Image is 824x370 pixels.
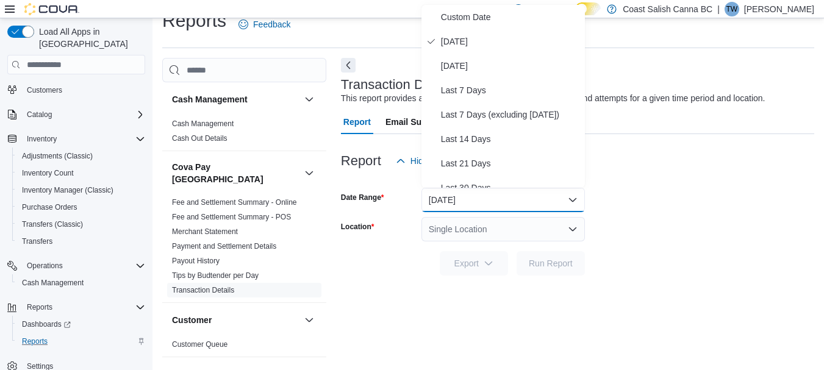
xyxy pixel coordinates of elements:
[517,251,585,276] button: Run Report
[162,337,326,357] div: Customer
[172,119,234,128] a: Cash Management
[162,195,326,302] div: Cova Pay [GEOGRAPHIC_DATA]
[341,154,381,168] h3: Report
[12,182,150,199] button: Inventory Manager (Classic)
[568,224,578,234] button: Open list of options
[22,278,84,288] span: Cash Management
[22,83,67,98] a: Customers
[22,82,145,98] span: Customers
[172,93,248,105] h3: Cash Management
[22,300,57,315] button: Reports
[22,132,62,146] button: Inventory
[172,314,299,326] button: Customer
[17,149,98,163] a: Adjustments (Classic)
[172,93,299,105] button: Cash Management
[12,165,150,182] button: Inventory Count
[172,340,227,349] span: Customer Queue
[528,3,565,15] span: Feedback
[12,274,150,291] button: Cash Management
[17,200,82,215] a: Purchase Orders
[172,241,276,251] span: Payment and Settlement Details
[24,3,79,15] img: Cova
[172,256,220,266] span: Payout History
[17,149,145,163] span: Adjustments (Classic)
[2,257,150,274] button: Operations
[17,183,145,197] span: Inventory Manager (Classic)
[17,217,145,232] span: Transfers (Classic)
[2,299,150,316] button: Reports
[22,185,113,195] span: Inventory Manager (Classic)
[2,81,150,99] button: Customers
[27,261,63,271] span: Operations
[17,234,57,249] a: Transfers
[17,276,145,290] span: Cash Management
[17,234,145,249] span: Transfers
[441,83,580,98] span: Last 7 Days
[172,271,259,280] a: Tips by Budtender per Day
[17,166,145,180] span: Inventory Count
[22,258,68,273] button: Operations
[12,316,150,333] a: Dashboards
[22,336,48,346] span: Reports
[172,213,291,221] a: Fee and Settlement Summary - POS
[17,317,76,332] a: Dashboards
[22,168,74,178] span: Inventory Count
[623,2,712,16] p: Coast Salish Canna BC
[253,18,290,30] span: Feedback
[385,110,463,134] span: Email Subscription
[172,242,276,251] a: Payment and Settlement Details
[22,202,77,212] span: Purchase Orders
[341,193,384,202] label: Date Range
[172,314,212,326] h3: Customer
[12,233,150,250] button: Transfers
[22,107,57,122] button: Catalog
[22,151,93,161] span: Adjustments (Classic)
[22,219,83,229] span: Transfers (Classic)
[343,110,371,134] span: Report
[717,2,720,16] p: |
[441,107,580,122] span: Last 7 Days (excluding [DATE])
[447,251,501,276] span: Export
[391,149,479,173] button: Hide Parameters
[34,26,145,50] span: Load All Apps in [GEOGRAPHIC_DATA]
[172,212,291,222] span: Fee and Settlement Summary - POS
[441,34,580,49] span: [DATE]
[17,276,88,290] a: Cash Management
[27,134,57,144] span: Inventory
[172,227,238,237] span: Merchant Statement
[410,155,475,167] span: Hide Parameters
[744,2,814,16] p: [PERSON_NAME]
[421,188,585,212] button: [DATE]
[17,317,145,332] span: Dashboards
[302,313,317,327] button: Customer
[27,302,52,312] span: Reports
[17,334,52,349] a: Reports
[234,12,295,37] a: Feedback
[341,92,765,105] div: This report provides a real-time view of Cova Pay transactions and attempts for a given time peri...
[22,300,145,315] span: Reports
[12,216,150,233] button: Transfers (Classic)
[441,10,580,24] span: Custom Date
[22,132,145,146] span: Inventory
[302,92,317,107] button: Cash Management
[172,285,234,295] span: Transaction Details
[17,166,79,180] a: Inventory Count
[27,110,52,119] span: Catalog
[172,227,238,236] a: Merchant Statement
[12,333,150,350] button: Reports
[172,198,297,207] a: Fee and Settlement Summary - Online
[12,199,150,216] button: Purchase Orders
[172,161,299,185] button: Cova Pay [GEOGRAPHIC_DATA]
[172,133,227,143] span: Cash Out Details
[172,197,297,207] span: Fee and Settlement Summary - Online
[22,258,145,273] span: Operations
[172,286,234,294] a: Transaction Details
[17,183,118,197] a: Inventory Manager (Classic)
[529,257,573,269] span: Run Report
[172,119,234,129] span: Cash Management
[162,9,226,33] h1: Reports
[302,166,317,180] button: Cova Pay [GEOGRAPHIC_DATA]
[17,200,145,215] span: Purchase Orders
[172,257,220,265] a: Payout History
